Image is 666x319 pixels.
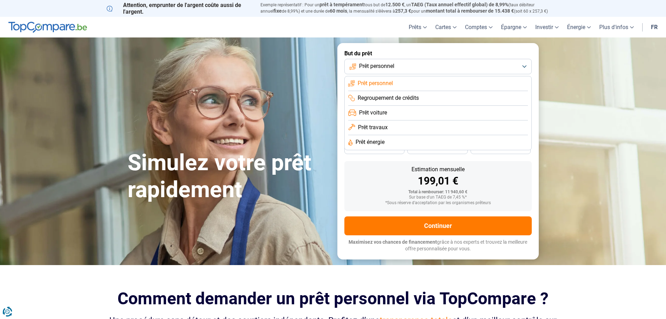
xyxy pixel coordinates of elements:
[411,2,508,7] span: TAEG (Taux annuel effectif global) de 8,99%
[359,62,394,70] span: Prêt personnel
[358,79,393,87] span: Prêt personnel
[350,201,526,206] div: *Sous réserve d'acceptation par les organismes prêteurs
[531,17,563,37] a: Investir
[497,17,531,37] a: Épargne
[367,147,382,151] span: 36 mois
[358,124,388,131] span: Prêt travaux
[8,22,87,33] img: TopCompare
[344,59,532,74] button: Prêt personnel
[349,239,437,245] span: Maximisez vos chances de financement
[350,195,526,200] div: Sur base d'un TAEG de 7,45 %*
[359,109,387,117] span: Prêt voiture
[395,8,411,14] span: 257,3 €
[260,2,560,14] p: Exemple représentatif : Pour un tous but de , un (taux débiteur annuel de 8,99%) et une durée de ...
[431,17,461,37] a: Cartes
[128,150,329,203] h1: Simulez votre prêt rapidement
[330,8,347,14] span: 60 mois
[344,239,532,252] p: grâce à nos experts et trouvez la meilleure offre personnalisée pour vous.
[320,2,364,7] span: prêt à tempérament
[430,147,445,151] span: 30 mois
[350,176,526,186] div: 199,01 €
[350,167,526,172] div: Estimation mensuelle
[461,17,497,37] a: Comptes
[404,17,431,37] a: Prêts
[107,289,560,308] h2: Comment demander un prêt personnel via TopCompare ?
[273,8,282,14] span: fixe
[595,17,638,37] a: Plus d'infos
[356,138,385,146] span: Prêt énergie
[358,94,419,102] span: Regroupement de crédits
[647,17,662,37] a: fr
[344,50,532,57] label: But du prêt
[563,17,595,37] a: Énergie
[385,2,404,7] span: 12.500 €
[344,216,532,235] button: Continuer
[493,147,508,151] span: 24 mois
[350,190,526,195] div: Total à rembourser: 11 940,60 €
[107,2,252,15] p: Attention, emprunter de l'argent coûte aussi de l'argent.
[426,8,514,14] span: montant total à rembourser de 15.438 €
